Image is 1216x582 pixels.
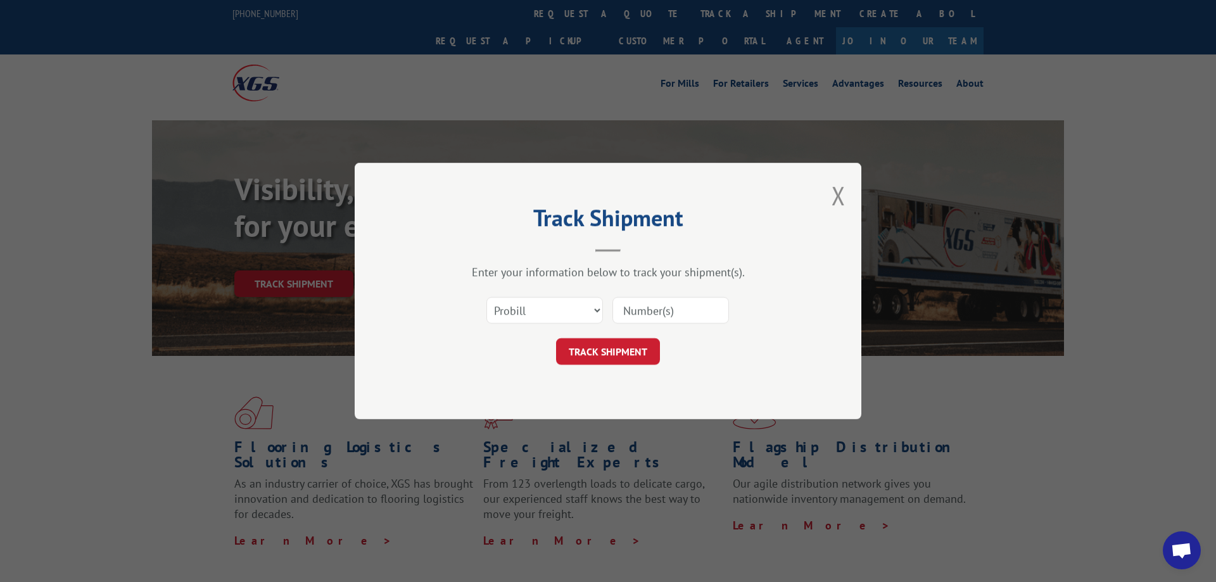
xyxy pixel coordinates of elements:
h2: Track Shipment [418,209,798,233]
input: Number(s) [612,297,729,324]
button: Close modal [832,179,845,212]
div: Enter your information below to track your shipment(s). [418,265,798,279]
button: TRACK SHIPMENT [556,338,660,365]
div: Open chat [1163,531,1201,569]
